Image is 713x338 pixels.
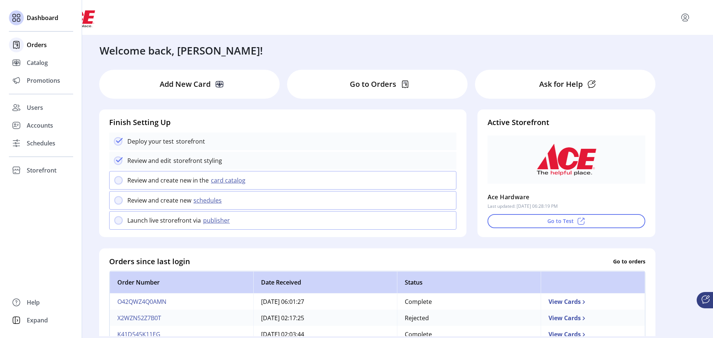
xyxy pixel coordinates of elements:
[27,103,43,112] span: Users
[191,196,226,205] button: schedules
[27,298,40,307] span: Help
[27,316,48,325] span: Expand
[397,271,541,293] th: Status
[488,117,645,128] h4: Active Storefront
[27,121,53,130] span: Accounts
[27,13,58,22] span: Dashboard
[110,309,253,326] td: X2WZN52Z7B0T
[27,166,56,175] span: Storefront
[613,257,645,265] p: Go to orders
[27,139,55,148] span: Schedules
[397,309,541,326] td: Rejected
[541,309,645,326] td: View Cards
[127,196,191,205] p: Review and create new
[253,309,397,326] td: [DATE] 02:17:25
[27,40,47,49] span: Orders
[541,293,645,309] td: View Cards
[27,58,48,67] span: Catalog
[201,216,234,225] button: publisher
[127,176,209,185] p: Review and create new in the
[488,191,530,203] p: Ace Hardware
[110,293,253,309] td: O42QWZ4Q0AMN
[488,214,645,228] button: Go to Test
[253,271,397,293] th: Date Received
[27,76,60,85] span: Promotions
[127,137,174,146] p: Deploy your test
[127,216,201,225] p: Launch live strorefront via
[160,79,211,90] p: Add New Card
[488,203,558,210] p: Last updated: [DATE] 06:28:19 PM
[174,137,205,146] p: storefront
[209,176,250,185] button: card catalog
[350,79,396,90] p: Go to Orders
[127,156,171,165] p: Review and edit
[100,43,263,58] h3: Welcome back, [PERSON_NAME]!
[171,156,222,165] p: storefront styling
[539,79,583,90] p: Ask for Help
[679,12,691,23] button: menu
[109,117,456,128] h4: Finish Setting Up
[110,271,253,293] th: Order Number
[253,293,397,309] td: [DATE] 06:01:27
[109,256,190,267] h4: Orders since last login
[397,293,541,309] td: Complete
